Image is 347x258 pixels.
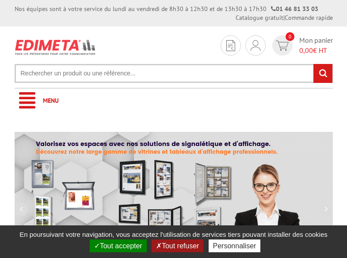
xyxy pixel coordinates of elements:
[299,35,333,56] span: Mon panier
[285,14,333,22] a: Commande rapide
[251,40,260,51] img: devis rapide
[299,45,333,56] span: € HT
[286,32,294,41] span: 0
[15,89,333,113] a: Menu
[226,40,235,51] img: devis rapide
[90,239,147,252] button: Tout accepter
[299,46,313,55] span: 0,00
[15,35,96,59] img: Présentoir, panneau, stand - Edimeta - PLV, affichage, mobilier bureau, entreprise
[276,41,289,51] img: devis rapide
[270,35,333,56] a: devis rapide 0 Mon panier 0,00€ HT
[236,13,333,22] div: |
[313,64,332,83] input: rechercher
[236,14,283,22] a: Catalogue gratuit
[15,64,333,83] input: Rechercher un produit ou une référence...
[15,4,318,13] div: Nos équipes sont à votre service du lundi au vendredi de 8h30 à 12h30 et de 13h30 à 17h30
[209,239,261,252] button: Personnaliser (fenêtre modale)
[271,5,318,13] strong: 01 46 81 33 03
[43,97,59,105] span: Menu
[15,231,332,238] span: En poursuivant votre navigation, vous acceptez l'utilisation de services tiers pouvant installer ...
[152,239,203,252] button: Tout refuser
